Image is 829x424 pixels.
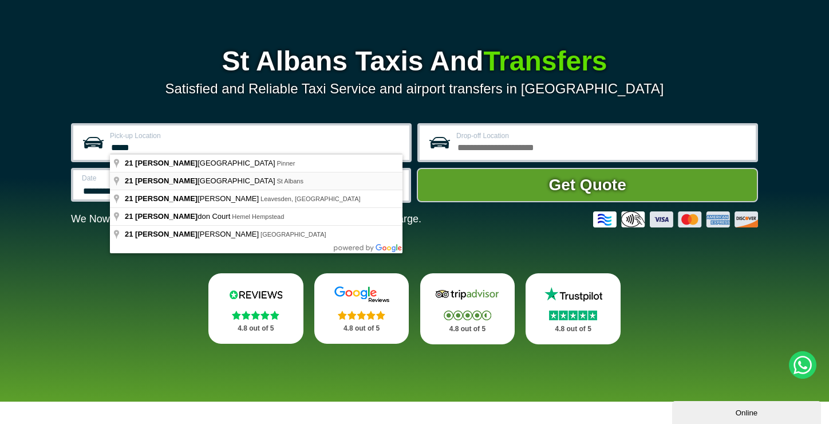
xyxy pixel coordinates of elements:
[208,273,303,344] a: Reviews.io Stars 4.8 out of 5
[222,286,290,303] img: Reviews.io
[125,159,277,167] span: [GEOGRAPHIC_DATA]
[135,194,198,203] span: [PERSON_NAME]
[125,212,133,221] span: 21
[221,321,291,336] p: 4.8 out of 5
[420,273,515,344] a: Tripadvisor Stars 4.8 out of 5
[125,194,260,203] span: [PERSON_NAME]
[125,194,133,203] span: 21
[71,81,758,97] p: Satisfied and Reliable Taxi Service and airport transfers in [GEOGRAPHIC_DATA]
[539,286,607,303] img: Trustpilot
[277,178,303,184] span: St Albans
[327,286,396,303] img: Google
[593,211,758,227] img: Credit And Debit Cards
[444,311,491,320] img: Stars
[456,132,749,139] label: Drop-off Location
[672,399,823,424] iframe: chat widget
[135,230,198,238] span: [PERSON_NAME]
[433,322,503,336] p: 4.8 out of 5
[327,321,397,336] p: 4.8 out of 5
[338,311,385,320] img: Stars
[125,159,133,167] span: 21
[125,176,277,185] span: [GEOGRAPHIC_DATA]
[125,212,232,221] span: don Court
[71,213,421,225] p: We Now Accept Card & Contactless Payment In
[135,159,198,167] span: [PERSON_NAME]
[232,213,284,220] span: Hemel Hempstead
[110,132,402,139] label: Pick-up Location
[125,230,260,238] span: [PERSON_NAME]
[417,168,758,202] button: Get Quote
[232,311,279,320] img: Stars
[277,160,295,167] span: Pinner
[260,231,326,238] span: [GEOGRAPHIC_DATA]
[314,273,409,344] a: Google Stars 4.8 out of 5
[538,322,608,336] p: 4.8 out of 5
[433,286,502,303] img: Tripadvisor
[125,230,133,238] span: 21
[260,195,360,202] span: Leavesden, [GEOGRAPHIC_DATA]
[549,311,597,320] img: Stars
[82,175,229,182] label: Date
[71,48,758,75] h1: St Albans Taxis And
[135,176,198,185] span: [PERSON_NAME]
[135,212,198,221] span: [PERSON_NAME]
[125,176,133,185] span: 21
[483,46,607,76] span: Transfers
[526,273,621,344] a: Trustpilot Stars 4.8 out of 5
